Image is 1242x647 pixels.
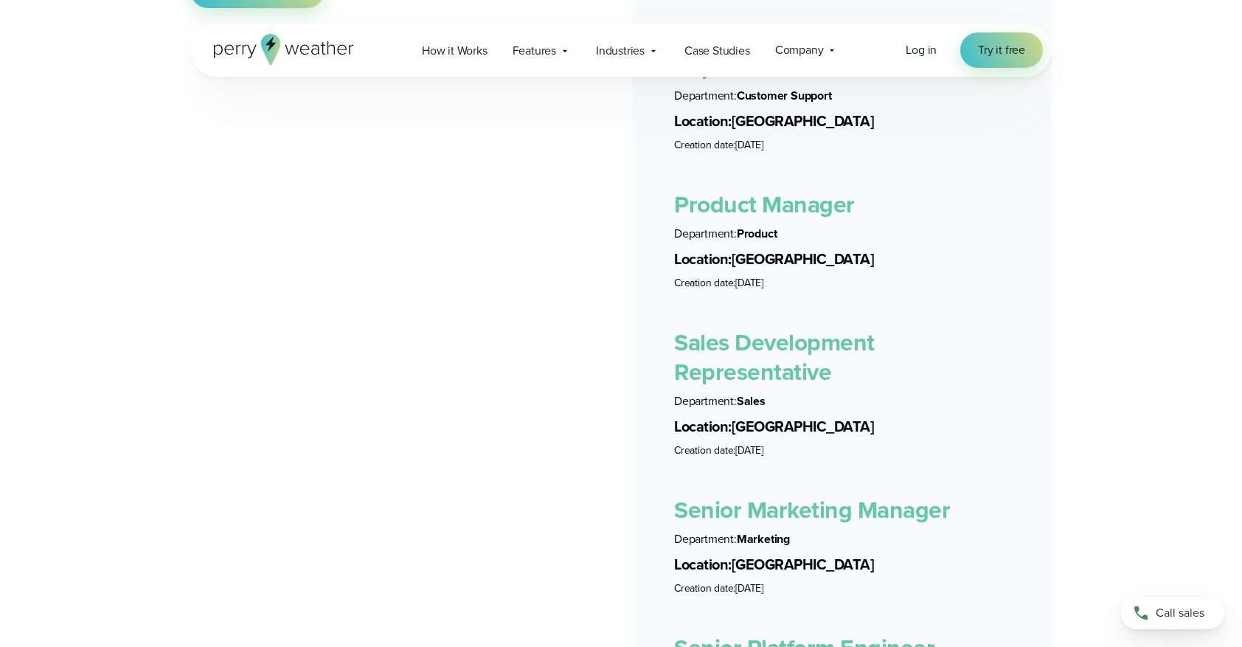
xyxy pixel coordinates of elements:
a: Log in [906,41,937,59]
span: How it Works [422,42,488,60]
a: Call sales [1121,597,1224,629]
li: [DATE] [674,581,1010,596]
li: [GEOGRAPHIC_DATA] [674,416,1010,437]
span: Location: [674,110,732,132]
a: Customer Support Representative [674,19,865,84]
li: [GEOGRAPHIC_DATA] [674,111,1010,132]
span: Case Studies [684,42,750,60]
span: Try it free [978,41,1025,59]
li: [GEOGRAPHIC_DATA] [674,249,1010,270]
a: How it Works [409,35,500,66]
span: Location: [674,415,732,437]
span: Department: [674,87,737,104]
li: [GEOGRAPHIC_DATA] [674,554,1010,575]
a: Sales Development Representative [674,325,875,390]
li: Product [674,225,1010,243]
a: Senior Marketing Manager [674,492,950,527]
span: Location: [674,553,732,575]
li: [DATE] [674,443,1010,458]
li: Marketing [674,530,1010,548]
span: Department: [674,225,737,242]
li: [DATE] [674,276,1010,291]
span: Department: [674,392,737,409]
span: Creation date: [674,137,735,153]
a: Product Manager [674,187,855,222]
li: [DATE] [674,138,1010,153]
li: Customer Support [674,87,1010,105]
span: Features [513,42,556,60]
span: Location: [674,248,732,270]
span: Call sales [1156,604,1204,622]
span: Creation date: [674,275,735,291]
span: Log in [906,41,937,58]
span: Company [775,41,824,59]
a: Try it free [960,32,1043,68]
span: Creation date: [674,581,735,596]
span: Creation date: [674,443,735,458]
li: Sales [674,392,1010,410]
a: Case Studies [672,35,763,66]
span: Industries [596,42,645,60]
span: Department: [674,530,737,547]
